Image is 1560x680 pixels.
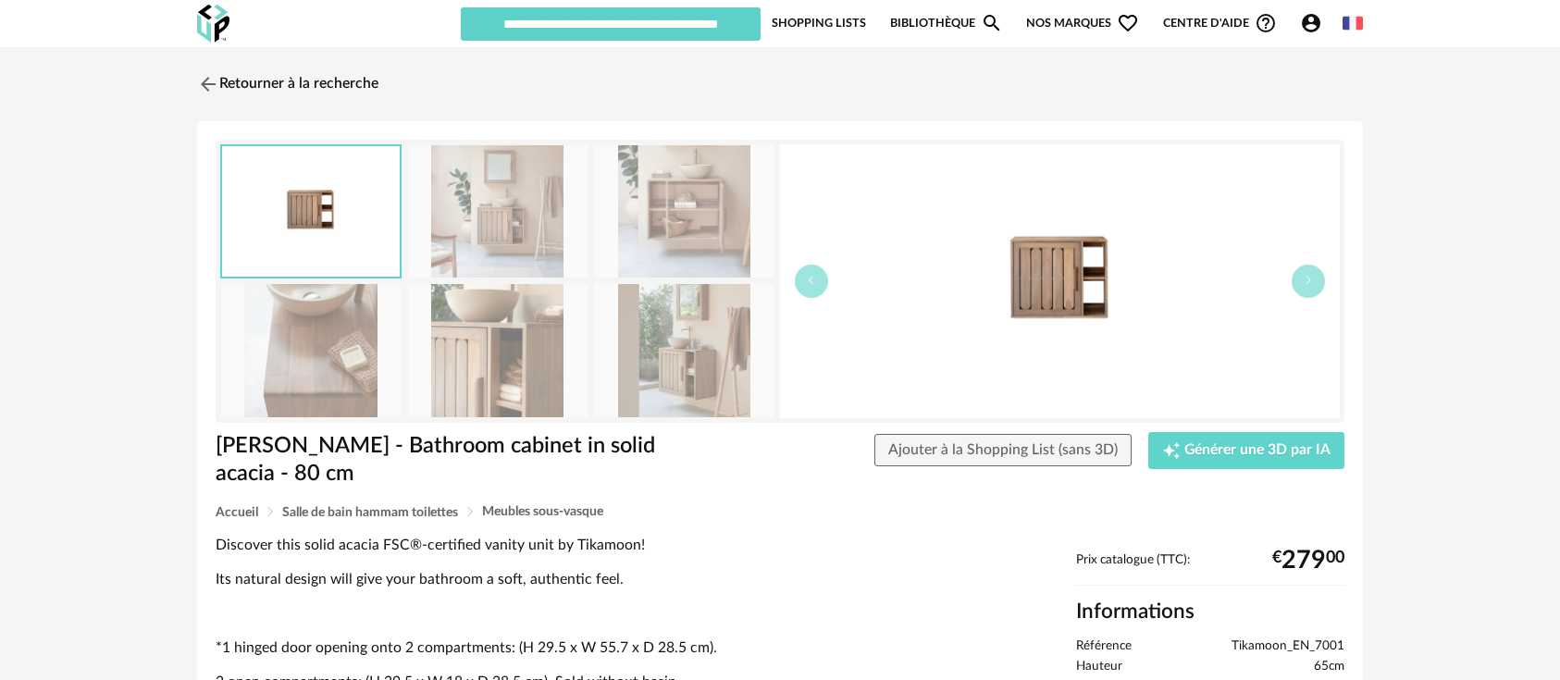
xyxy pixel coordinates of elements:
a: Retourner à la recherche [197,64,378,105]
span: Heart Outline icon [1117,12,1139,34]
a: BibliothèqueMagnify icon [890,6,1003,41]
button: Ajouter à la Shopping List (sans 3D) [874,434,1132,467]
img: lila-meuble-de-salle-de-bain-en-acacia-massif-80cm [222,146,400,277]
span: Générer une 3D par IA [1184,443,1331,458]
span: Creation icon [1162,441,1181,460]
p: Discover this solid acacia FSC®-certified vanity unit by Tikamoon! [216,536,1058,555]
img: svg+xml;base64,PHN2ZyB3aWR0aD0iMjQiIGhlaWdodD0iMjQiIHZpZXdCb3g9IjAgMCAyNCAyNCIgZmlsbD0ibm9uZSIgeG... [197,73,219,95]
p: *1 hinged door opening onto 2 compartments: (H 29.5 x W 55.7 x D 28.5 cm). [216,638,1058,658]
span: Ajouter à la Shopping List (sans 3D) [888,442,1118,457]
span: Magnify icon [981,12,1003,34]
img: OXP [197,5,229,43]
span: 65cm [1314,659,1344,675]
p: Its natural design will give your bathroom a soft, authentic feel. [216,570,1058,589]
img: lila-meuble-de-salle-de-bain-en-acacia-massif-80cm-7001-htm [221,284,401,416]
button: Creation icon Générer une 3D par IA [1148,432,1344,469]
h2: Informations [1076,599,1344,625]
span: Hauteur [1076,659,1122,675]
span: Référence [1076,638,1132,655]
span: Accueil [216,506,258,519]
img: lila-meuble-de-salle-de-bain-en-acacia-massif-80cm-7001-htm [408,284,588,416]
img: lila-meuble-de-salle-de-bain-en-acacia-massif-80cm-7001-htm [594,284,774,416]
div: € 00 [1272,553,1344,568]
span: Centre d'aideHelp Circle Outline icon [1163,12,1277,34]
img: fr [1343,13,1363,33]
span: Salle de bain hammam toilettes [282,506,458,519]
span: Help Circle Outline icon [1255,12,1277,34]
img: lila-meuble-de-salle-de-bain-en-acacia-massif-80cm [780,144,1340,418]
a: Shopping Lists [772,6,866,41]
span: 279 [1281,553,1326,568]
img: lila-meuble-de-salle-de-bain-en-acacia-massif-80cm-7001-htm [594,145,774,278]
div: Prix catalogue (TTC): [1076,552,1344,587]
span: Tikamoon_EN_7001 [1232,638,1344,655]
span: Nos marques [1026,6,1139,41]
span: Meubles sous-vasque [482,505,603,518]
span: Account Circle icon [1300,12,1322,34]
img: lila-meuble-de-salle-de-bain-en-acacia-massif-80cm-7001-htm [408,145,588,278]
div: Breadcrumb [216,505,1344,519]
span: Account Circle icon [1300,12,1331,34]
h1: [PERSON_NAME] - Bathroom cabinet in solid acacia - 80 cm [216,432,675,488]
